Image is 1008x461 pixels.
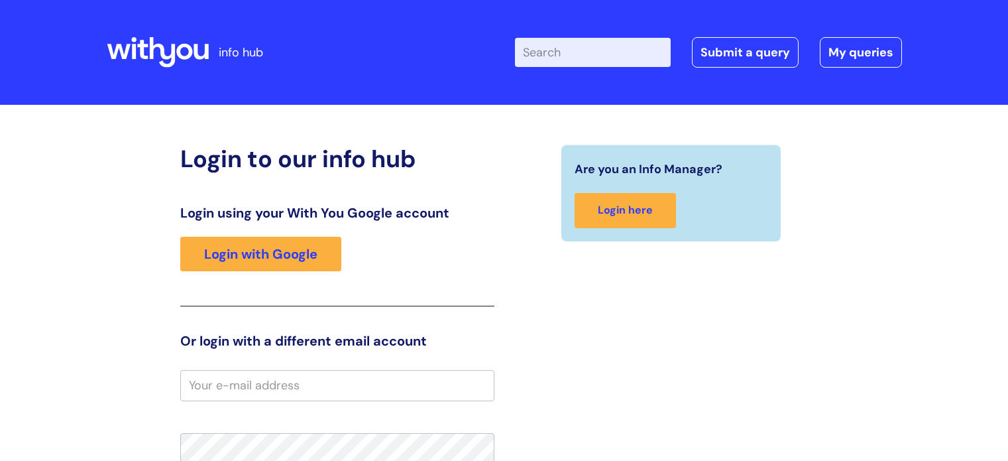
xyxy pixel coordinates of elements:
[820,37,902,68] a: My queries
[180,333,494,349] h3: Or login with a different email account
[219,42,263,63] p: info hub
[180,205,494,221] h3: Login using your With You Google account
[575,159,722,180] span: Are you an Info Manager?
[515,38,671,67] input: Search
[692,37,799,68] a: Submit a query
[180,370,494,401] input: Your e-mail address
[180,145,494,173] h2: Login to our info hub
[575,193,676,228] a: Login here
[180,237,341,271] a: Login with Google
